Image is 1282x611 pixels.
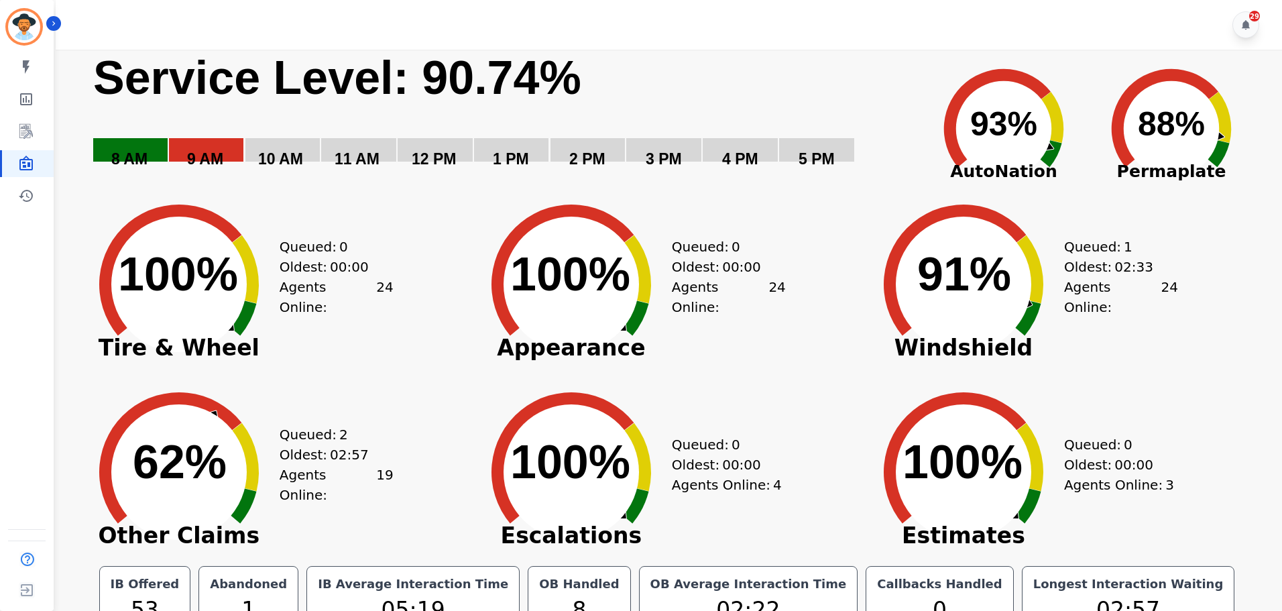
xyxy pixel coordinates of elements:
[108,575,182,594] div: IB Offered
[863,529,1064,543] span: Estimates
[78,529,280,543] span: Other Claims
[339,425,348,445] span: 2
[1064,475,1178,495] div: Agents Online:
[258,150,303,168] text: 10 AM
[280,277,394,317] div: Agents Online:
[722,150,758,168] text: 4 PM
[330,257,369,277] span: 00:00
[207,575,290,594] div: Abandoned
[1165,475,1174,495] span: 3
[732,237,740,257] span: 0
[315,575,511,594] div: IB Average Interaction Time
[280,237,380,257] div: Queued:
[376,465,393,505] span: 19
[280,425,380,445] div: Queued:
[1088,159,1255,184] span: Permaplate
[569,150,605,168] text: 2 PM
[1114,455,1153,475] span: 00:00
[672,277,786,317] div: Agents Online:
[280,257,380,277] div: Oldest:
[672,455,772,475] div: Oldest:
[330,445,369,465] span: 02:57
[1064,257,1165,277] div: Oldest:
[339,237,348,257] span: 0
[1124,435,1132,455] span: 0
[471,529,672,543] span: Escalations
[280,445,380,465] div: Oldest:
[536,575,622,594] div: OB Handled
[672,237,772,257] div: Queued:
[917,248,1011,300] text: 91%
[8,11,40,43] img: Bordered avatar
[970,105,1037,143] text: 93%
[412,150,456,168] text: 12 PM
[471,341,672,355] span: Appearance
[1114,257,1153,277] span: 02:33
[732,435,740,455] span: 0
[768,277,785,317] span: 24
[92,50,917,187] svg: Service Level: 0%
[187,150,223,168] text: 9 AM
[1064,435,1165,455] div: Queued:
[118,248,238,300] text: 100%
[335,150,380,168] text: 11 AM
[510,248,630,300] text: 100%
[902,436,1023,488] text: 100%
[280,465,394,505] div: Agents Online:
[874,575,1005,594] div: Callbacks Handled
[863,341,1064,355] span: Windshield
[1064,455,1165,475] div: Oldest:
[133,436,227,488] text: 62%
[799,150,835,168] text: 5 PM
[672,435,772,455] div: Queued:
[93,52,581,104] text: Service Level: 90.74%
[510,436,630,488] text: 100%
[1064,277,1178,317] div: Agents Online:
[1124,237,1132,257] span: 1
[1064,237,1165,257] div: Queued:
[1138,105,1205,143] text: 88%
[1031,575,1226,594] div: Longest Interaction Waiting
[78,341,280,355] span: Tire & Wheel
[722,455,761,475] span: 00:00
[648,575,850,594] div: OB Average Interaction Time
[920,159,1088,184] span: AutoNation
[111,150,148,168] text: 8 AM
[376,277,393,317] span: 24
[773,475,782,495] span: 4
[1249,11,1260,21] div: 29
[1161,277,1177,317] span: 24
[493,150,529,168] text: 1 PM
[672,475,786,495] div: Agents Online:
[646,150,682,168] text: 3 PM
[722,257,761,277] span: 00:00
[672,257,772,277] div: Oldest:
